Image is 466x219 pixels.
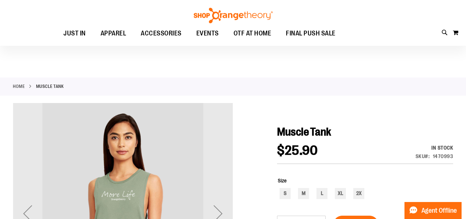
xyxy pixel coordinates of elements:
div: XL [335,188,346,199]
div: 1470993 [433,153,453,160]
a: JUST IN [56,25,93,42]
span: EVENTS [196,25,219,42]
a: OTF AT HOME [226,25,279,42]
div: Availability [416,144,453,151]
a: ACCESSORIES [133,25,189,42]
div: M [298,188,309,199]
span: Size [278,178,287,184]
span: $25.90 [277,143,318,158]
span: JUST IN [63,25,86,42]
div: L [316,188,327,199]
div: 2X [353,188,364,199]
span: FINAL PUSH SALE [286,25,336,42]
span: APPAREL [101,25,126,42]
img: Shop Orangetheory [193,8,274,23]
span: ACCESSORIES [141,25,182,42]
strong: Muscle Tank [36,83,64,90]
span: Muscle Tank [277,126,331,138]
div: S [280,188,291,199]
a: FINAL PUSH SALE [278,25,343,42]
a: APPAREL [93,25,134,42]
a: EVENTS [189,25,226,42]
a: Home [13,83,25,90]
div: In stock [416,144,453,151]
button: Agent Offline [404,202,462,219]
span: Agent Offline [421,207,457,214]
span: OTF AT HOME [234,25,271,42]
strong: SKU [416,153,430,159]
